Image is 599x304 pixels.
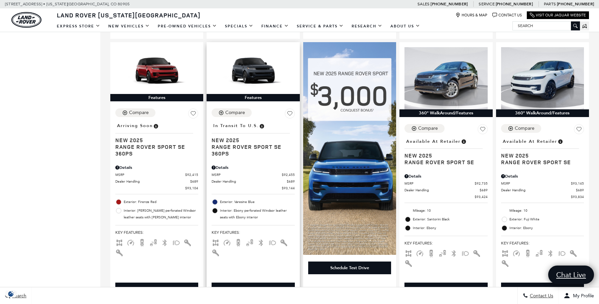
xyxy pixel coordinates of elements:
[124,199,198,205] span: Exterior: Firenze Red
[127,240,135,244] span: Adaptive Cruise Control
[417,2,430,6] span: Sales
[501,181,571,186] span: MSRP
[115,143,193,157] span: Range Rover Sport SE 360PS
[220,207,294,221] span: Interior: Ebony perforated Windsor leather seats with Ebony interior
[3,290,19,297] section: Click to Open Cookie Consent Modal
[220,199,294,205] span: Exterior: Varesine Blue
[282,186,295,191] span: $93,144
[212,137,289,143] span: New 2025
[185,186,198,191] span: $93,104
[478,124,488,137] button: Save Vehicle
[461,138,467,145] span: Vehicle is in stock and ready for immediate delivery. Due to demand, availability is subject to c...
[496,1,533,7] a: [PHONE_NUMBER]
[404,181,474,186] span: MSRP
[418,125,438,131] div: Compare
[404,206,487,215] li: Mileage: 10
[280,240,288,244] span: Interior Accents
[348,20,386,32] a: Research
[238,286,268,292] div: Start Your Deal
[501,261,509,265] span: Keyless Entry
[404,283,487,295] div: Start Your Deal
[475,194,488,199] span: $93,424
[427,250,435,255] span: Backup Camera
[404,250,412,255] span: AWD
[282,172,295,177] span: $92,455
[509,225,584,231] span: Interior: Ebony
[515,125,534,131] div: Compare
[501,137,584,166] a: Available at RetailerNew 2025Range Rover Sport SE
[461,250,469,255] span: Fog Lights
[149,240,157,244] span: Blind Spot Monitor
[431,1,468,7] a: [PHONE_NUMBER]
[207,94,299,101] div: Features
[501,188,576,193] span: Dealer Handling
[576,188,584,193] span: $689
[571,194,584,199] span: $93,834
[285,108,295,121] button: Save Vehicle
[184,240,192,244] span: Interior Accents
[492,13,522,18] a: Contact Us
[308,262,391,274] div: Schedule Test Drive
[53,20,104,32] a: EXPRESS STORE
[569,250,577,255] span: Interior Accents
[115,137,193,143] span: New 2025
[185,172,198,177] span: $92,415
[57,11,201,19] span: Land Rover [US_STATE][GEOGRAPHIC_DATA]
[5,2,130,6] a: [STREET_ADDRESS] • [US_STATE][GEOGRAPHIC_DATA], CO 80905
[501,173,584,179] div: Pricing Details - Range Rover Sport SE
[142,286,172,292] div: Start Your Deal
[557,138,563,145] span: Vehicle is in stock and ready for immediate delivery. Due to demand, availability is subject to c...
[257,240,265,244] span: Bluetooth
[399,109,492,117] div: 360° WalkAround/Features
[287,179,295,184] span: $689
[501,47,584,109] img: 2025 LAND ROVER Range Rover Sport SE
[257,20,293,32] a: Finance
[416,250,424,255] span: Adaptive Cruise Control
[268,240,276,244] span: Fog Lights
[404,124,445,133] button: Compare Vehicle
[212,172,281,177] span: MSRP
[212,250,220,255] span: Keyless Entry
[558,250,566,255] span: Fog Lights
[528,293,553,299] span: Contact Us
[117,122,153,129] span: Arriving Soon
[115,172,198,177] a: MSRP $92,415
[548,266,594,284] a: Chat Live
[104,20,154,32] a: New Vehicles
[404,194,487,199] a: $93,424
[212,179,294,184] a: Dealer Handling $689
[501,250,509,255] span: AWD
[404,188,487,193] a: Dealer Handling $689
[559,287,599,304] button: Open user profile menu
[221,20,257,32] a: Specials
[172,240,180,244] span: Fog Lights
[225,110,245,116] div: Compare
[501,152,579,159] span: New 2025
[404,47,487,109] img: 2025 LAND ROVER Range Rover Sport SE
[110,94,203,101] div: Features
[153,122,159,129] span: Vehicle is preparing for delivery to the retailer. MSRP will be finalized when the vehicle arrive...
[115,250,123,255] span: Keyless Entry
[503,138,557,145] span: Available at Retailer
[501,283,584,295] div: Start Your Deal
[544,2,556,6] span: Parts
[212,165,294,171] div: Pricing Details - Range Rover Sport SE 360PS
[53,20,424,32] nav: Main Navigation
[513,22,580,30] input: Search
[115,179,198,184] a: Dealer Handling $689
[115,283,198,295] div: Start Your Deal
[547,250,555,255] span: Bluetooth
[3,290,19,297] img: Opt-Out Icon
[501,124,541,133] button: Compare Vehicle
[450,250,458,255] span: Bluetooth
[190,179,198,184] span: $689
[115,229,198,236] span: Key Features :
[212,283,294,295] div: Start Your Deal
[259,122,265,129] span: Vehicle has shipped from factory of origin. Estimated time of delivery to Retailer is on average ...
[330,265,369,271] div: Schedule Test Drive
[124,207,198,221] span: Interior: [PERSON_NAME] perforated Windsor leather seats with [PERSON_NAME] interior
[223,240,231,244] span: Adaptive Cruise Control
[115,121,198,157] a: Arriving SoonNew 2025Range Rover Sport SE 360PS
[431,286,461,292] div: Start Your Deal
[212,240,220,244] span: AWD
